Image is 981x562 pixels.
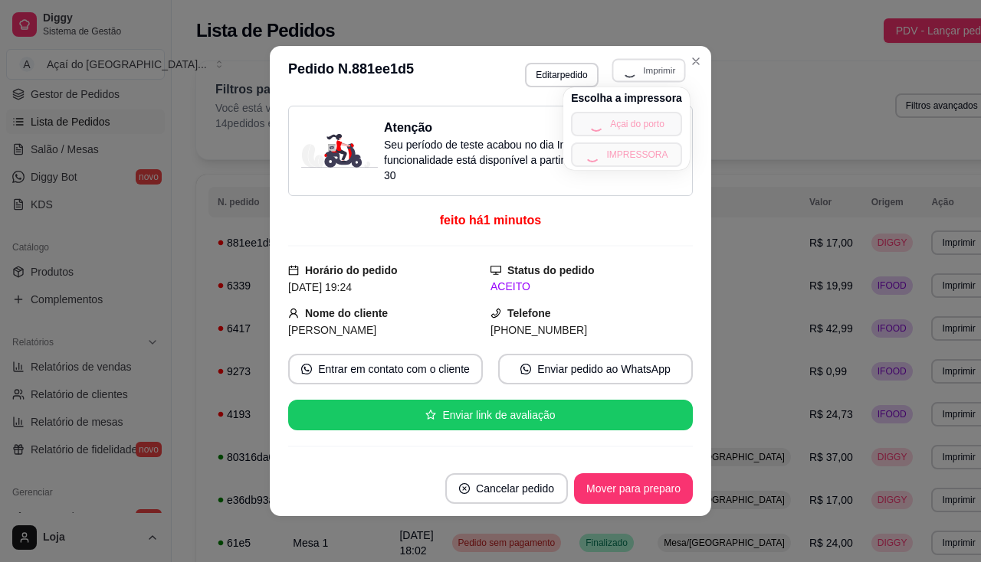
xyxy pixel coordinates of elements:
[490,279,693,295] div: ACEITO
[459,483,470,494] span: close-circle
[490,265,501,276] span: desktop
[507,307,551,319] strong: Telefone
[571,90,682,106] h4: Escolha a impressora
[425,410,436,420] span: star
[440,214,541,227] span: feito há 1 minutos
[288,308,299,319] span: user
[490,308,501,319] span: phone
[301,364,312,374] span: whats-app
[684,49,708,74] button: Close
[288,324,376,336] span: [PERSON_NAME]
[301,134,378,168] img: delivery-image
[520,364,531,374] span: whats-app
[384,119,680,137] h3: Atenção
[288,58,414,87] h3: Pedido N. 881ee1d5
[507,264,595,276] strong: Status do pedido
[574,473,693,504] button: Mover para preparo
[288,281,352,293] span: [DATE] 19:24
[490,324,587,336] span: [PHONE_NUMBER]
[384,137,680,183] p: Seu período de teste acabou no dia Invalid Date . Essa funcionalidade está disponível a partir do...
[288,400,693,430] button: starEnviar link de avaliação
[445,473,568,504] button: close-circleCancelar pedido
[288,265,299,276] span: calendar
[525,63,598,87] button: Editarpedido
[305,307,388,319] strong: Nome do cliente
[498,354,693,384] button: whats-appEnviar pedido ao WhatsApp
[305,264,398,276] strong: Horário do pedido
[288,354,483,384] button: whats-appEntrar em contato com o cliente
